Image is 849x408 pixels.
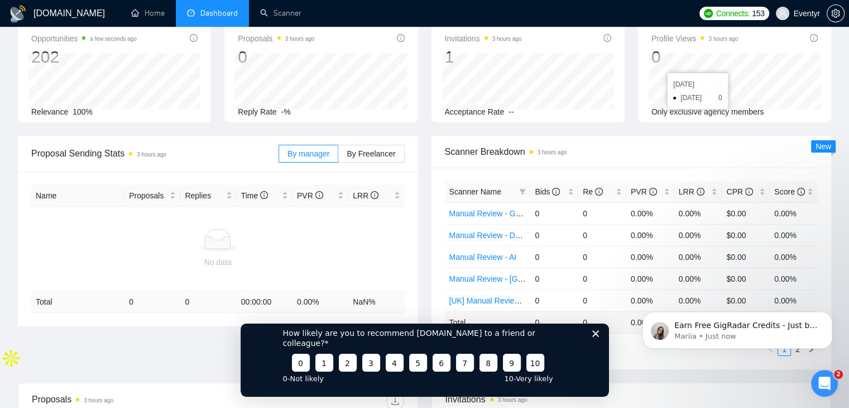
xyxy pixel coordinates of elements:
[578,268,626,290] td: 0
[770,246,818,268] td: 0.00%
[770,202,818,224] td: 0.00%
[631,187,657,196] span: PVR
[626,288,849,367] iframe: Intercom notifications message
[84,397,113,404] time: 3 hours ago
[517,183,528,200] span: filter
[530,224,578,246] td: 0
[827,9,844,18] span: setting
[292,291,348,313] td: 0.00 %
[31,46,137,68] div: 202
[31,291,124,313] td: Total
[770,224,818,246] td: 0.00%
[718,92,722,103] span: 0
[397,34,405,42] span: info-circle
[530,268,578,290] td: 0
[285,36,315,42] time: 3 hours ago
[535,187,560,196] span: Bids
[137,151,166,158] time: 3 hours ago
[530,311,578,333] td: 0
[578,290,626,311] td: 0
[445,311,531,333] td: Total
[9,5,27,23] img: logo
[578,246,626,268] td: 0
[827,9,845,18] a: setting
[238,32,314,45] span: Proposals
[445,46,522,68] div: 1
[129,189,167,202] span: Proposals
[530,202,578,224] td: 0
[180,185,236,207] th: Replies
[626,224,674,246] td: 0.00%
[651,46,738,68] div: 0
[449,253,517,262] a: Manual Review - AI
[449,209,531,218] a: Manual Review - Game
[834,370,843,379] span: 2
[187,9,195,17] span: dashboard
[810,34,818,42] span: info-circle
[387,397,404,406] span: download
[674,224,722,246] td: 0.00%
[651,107,764,116] span: Only exclusive agency members
[260,8,301,18] a: searchScanner
[722,224,770,246] td: $0.00
[673,92,722,103] li: [DATE]
[530,290,578,311] td: 0
[745,188,753,196] span: info-circle
[603,34,611,42] span: info-circle
[492,36,522,42] time: 3 hours ago
[679,187,704,196] span: LRR
[445,392,818,406] span: Invitations
[353,191,378,200] span: LRR
[674,202,722,224] td: 0.00%
[31,32,137,45] span: Opportunities
[31,185,124,207] th: Name
[649,188,657,196] span: info-circle
[445,32,522,45] span: Invitations
[726,187,752,196] span: CPR
[238,107,276,116] span: Reply Rate
[578,224,626,246] td: 0
[347,149,395,158] span: By Freelancer
[445,145,818,159] span: Scanner Breakdown
[578,311,626,333] td: 0
[124,185,180,207] th: Proposals
[315,191,323,199] span: info-circle
[185,189,223,202] span: Replies
[73,107,93,116] span: 100%
[449,296,540,305] a: [UK] Manual Review - ALL
[124,291,180,313] td: 0
[445,107,505,116] span: Acceptance Rate
[722,202,770,224] td: $0.00
[297,191,323,200] span: PVR
[626,268,674,290] td: 0.00%
[237,291,292,313] td: 00:00:00
[131,8,165,18] a: homeHome
[697,188,704,196] span: info-circle
[595,188,603,196] span: info-circle
[538,149,567,155] time: 3 hours ago
[816,142,831,151] span: New
[238,46,314,68] div: 0
[348,291,404,313] td: NaN %
[287,149,329,158] span: By manager
[449,274,682,283] a: Manual Review - [GEOGRAPHIC_DATA] & [GEOGRAPHIC_DATA]
[519,188,526,195] span: filter
[722,246,770,268] td: $0.00
[704,9,713,18] img: upwork-logo.png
